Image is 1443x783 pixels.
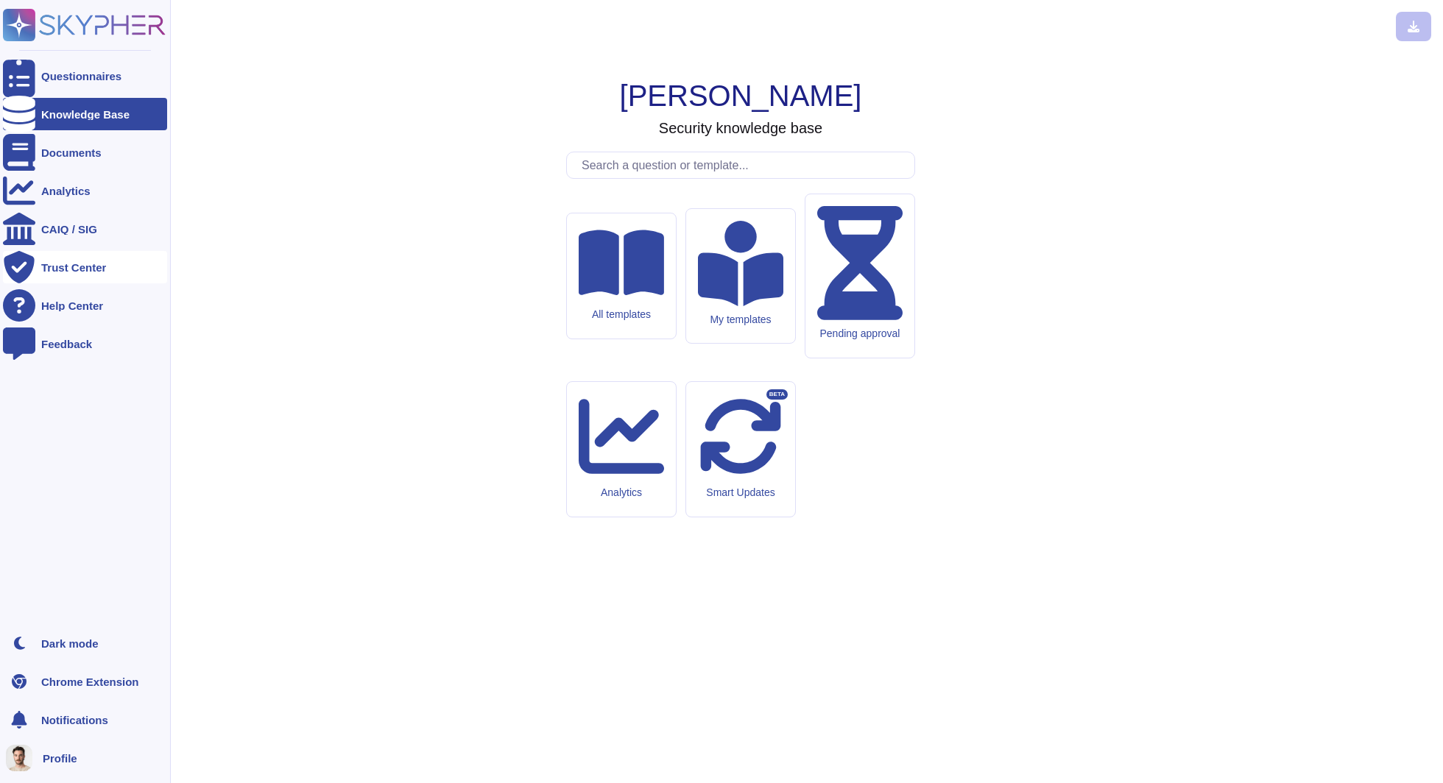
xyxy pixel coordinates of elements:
a: Knowledge Base [3,98,167,130]
div: Pending approval [817,327,903,340]
div: My templates [698,313,783,326]
img: user [6,745,32,771]
span: Notifications [41,715,108,726]
div: Help Center [41,300,103,311]
a: Feedback [3,327,167,360]
div: Smart Updates [698,486,783,499]
input: Search a question or template... [574,152,914,178]
div: Questionnaires [41,71,121,82]
span: Profile [43,753,77,764]
a: Documents [3,136,167,169]
div: Trust Center [41,262,106,273]
a: Help Center [3,289,167,322]
div: Dark mode [41,638,99,649]
div: All templates [579,308,664,321]
div: Knowledge Base [41,109,130,120]
div: CAIQ / SIG [41,224,97,235]
div: Chrome Extension [41,676,139,687]
a: CAIQ / SIG [3,213,167,245]
div: Analytics [579,486,664,499]
h3: Security knowledge base [659,119,822,137]
a: Chrome Extension [3,665,167,698]
button: user [3,742,43,774]
a: Analytics [3,174,167,207]
div: Feedback [41,339,92,350]
div: Documents [41,147,102,158]
div: BETA [766,389,788,400]
a: Questionnaires [3,60,167,92]
h1: [PERSON_NAME] [620,78,862,113]
div: Analytics [41,185,91,196]
a: Trust Center [3,251,167,283]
